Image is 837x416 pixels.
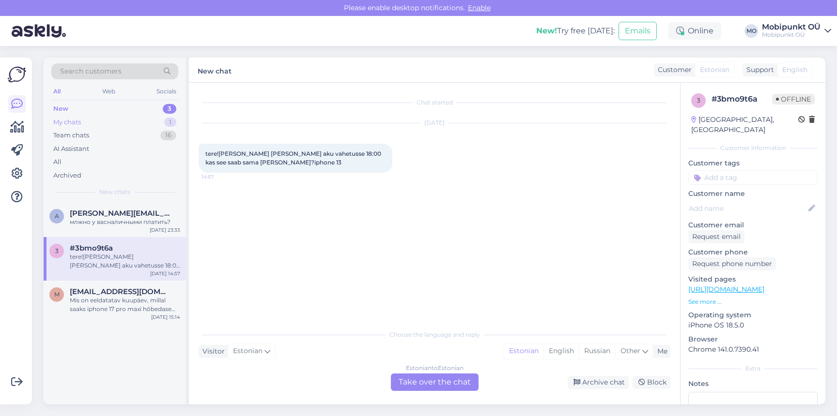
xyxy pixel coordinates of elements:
[633,376,670,389] div: Block
[654,65,692,75] div: Customer
[772,94,815,104] span: Offline
[150,226,180,234] div: [DATE] 23:33
[688,220,818,230] p: Customer email
[54,291,60,298] span: m
[60,66,122,76] span: Search customers
[199,346,225,357] div: Visitor
[712,93,772,105] div: # 3bmo9t6a
[8,65,26,84] img: Askly Logo
[668,22,721,40] div: Online
[198,63,232,76] label: New chat
[762,31,821,39] div: Mobipunkt OÜ
[782,65,807,75] span: English
[504,344,543,358] div: Estonian
[700,65,729,75] span: Estonian
[568,376,629,389] div: Archive chat
[697,97,700,104] span: 3
[620,346,640,355] span: Other
[233,346,263,357] span: Estonian
[155,85,178,98] div: Socials
[688,297,818,306] p: See more ...
[70,296,180,313] div: Mis on eeldatatav kuupäev, millal saaks iphone 17 pro maxi hõbedase 256GB kätte?
[53,171,81,180] div: Archived
[465,3,494,12] span: Enable
[70,209,170,218] span: aleksandr.mjadeletsz@gmail.com
[55,212,59,220] span: a
[688,344,818,355] p: Chrome 141.0.7390.41
[688,274,818,284] p: Visited pages
[688,320,818,330] p: iPhone OS 18.5.0
[205,150,383,166] span: tere![PERSON_NAME] [PERSON_NAME] aku vahetusse 18:00 kas see saab sama [PERSON_NAME]?iphone 13
[160,131,176,140] div: 16
[53,131,89,140] div: Team chats
[688,189,818,199] p: Customer name
[70,218,180,226] div: млжно у васналичными платить?
[53,118,81,127] div: My chats
[99,188,130,196] span: New chats
[164,118,176,127] div: 1
[688,170,818,185] input: Add a tag
[688,334,818,344] p: Browser
[150,270,180,277] div: [DATE] 14:57
[688,247,818,257] p: Customer phone
[579,344,615,358] div: Russian
[688,144,818,152] div: Customer information
[743,65,774,75] div: Support
[406,364,464,372] div: Estonian to Estonian
[688,310,818,320] p: Operating system
[688,257,776,270] div: Request phone number
[689,203,806,214] input: Add name
[199,330,670,339] div: Choose the language and reply
[688,230,744,243] div: Request email
[691,115,798,135] div: [GEOGRAPHIC_DATA], [GEOGRAPHIC_DATA]
[688,158,818,168] p: Customer tags
[762,23,831,39] a: Mobipunkt OÜMobipunkt OÜ
[653,346,667,357] div: Me
[543,344,579,358] div: English
[536,26,557,35] b: New!
[70,287,170,296] span: marleenmets55@gmail.com
[70,253,180,270] div: tere![PERSON_NAME] [PERSON_NAME] aku vahetusse 18:00 kas see saab sama [PERSON_NAME]?iphone 13
[391,373,479,391] div: Take over the chat
[536,25,615,37] div: Try free [DATE]:
[53,157,62,167] div: All
[619,22,657,40] button: Emails
[151,313,180,321] div: [DATE] 15:14
[53,144,89,154] div: AI Assistant
[201,173,238,180] span: 14:57
[53,104,68,114] div: New
[70,244,113,253] span: #3bmo9t6a
[688,285,764,294] a: [URL][DOMAIN_NAME]
[199,98,670,107] div: Chat started
[55,247,59,254] span: 3
[688,364,818,373] div: Extra
[762,23,821,31] div: Mobipunkt OÜ
[163,104,176,114] div: 3
[100,85,117,98] div: Web
[51,85,62,98] div: All
[744,24,758,38] div: MO
[199,119,670,127] div: [DATE]
[688,379,818,389] p: Notes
